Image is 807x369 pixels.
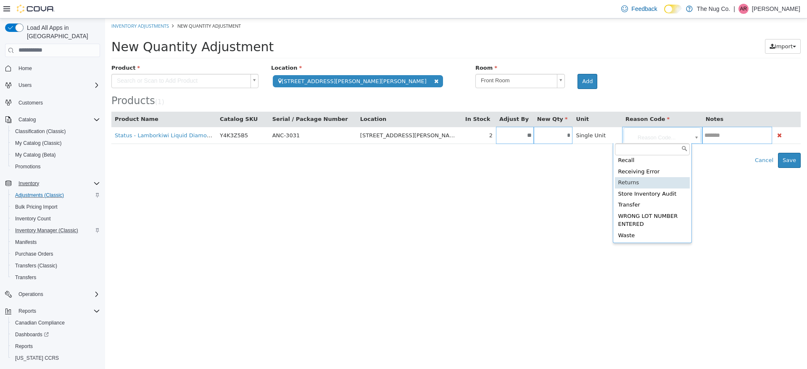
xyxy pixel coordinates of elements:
[12,225,100,236] span: Inventory Manager (Classic)
[510,170,585,181] div: Store Inventory Audit
[12,214,54,224] a: Inventory Count
[15,289,47,299] button: Operations
[15,262,57,269] span: Transfers (Classic)
[2,79,103,91] button: Users
[12,126,69,136] a: Classification (Classic)
[618,0,660,17] a: Feedback
[12,330,100,340] span: Dashboards
[12,150,59,160] a: My Catalog (Beta)
[12,249,57,259] a: Purchase Orders
[12,341,100,351] span: Reports
[2,114,103,126] button: Catalog
[15,152,56,158] span: My Catalog (Beta)
[15,115,100,125] span: Catalog
[12,126,100,136] span: Classification (Classic)
[631,5,657,13] span: Feedback
[12,330,52,340] a: Dashboards
[15,63,35,73] a: Home
[12,237,100,247] span: Manifests
[12,162,100,172] span: Promotions
[15,178,100,188] span: Inventory
[8,189,103,201] button: Adjustments (Classic)
[12,138,65,148] a: My Catalog (Classic)
[15,274,36,281] span: Transfers
[510,181,585,192] div: Transfer
[2,305,103,317] button: Reports
[24,24,100,40] span: Load All Apps in [GEOGRAPHIC_DATA]
[12,341,36,351] a: Reports
[15,140,62,147] span: My Catalog (Classic)
[12,150,100,160] span: My Catalog (Beta)
[8,248,103,260] button: Purchase Orders
[12,353,100,363] span: Washington CCRS
[15,97,100,107] span: Customers
[510,136,585,148] div: Recall
[8,201,103,213] button: Bulk Pricing Import
[12,237,40,247] a: Manifests
[18,65,32,72] span: Home
[12,318,68,328] a: Canadian Compliance
[2,178,103,189] button: Inventory
[15,319,65,326] span: Canadian Compliance
[15,178,42,188] button: Inventory
[12,261,61,271] a: Transfers (Classic)
[740,4,747,14] span: AR
[15,331,49,338] span: Dashboards
[12,202,100,212] span: Bulk Pricing Import
[752,4,800,14] p: [PERSON_NAME]
[18,308,36,314] span: Reports
[15,163,41,170] span: Promotions
[15,306,100,316] span: Reports
[15,80,35,90] button: Users
[12,162,44,172] a: Promotions
[510,159,585,170] div: Returns
[15,63,100,73] span: Home
[12,261,100,271] span: Transfers (Classic)
[15,115,39,125] button: Catalog
[2,62,103,74] button: Home
[15,239,37,246] span: Manifests
[18,116,36,123] span: Catalog
[12,249,100,259] span: Purchase Orders
[15,306,40,316] button: Reports
[8,236,103,248] button: Manifests
[12,318,100,328] span: Canadian Compliance
[17,5,55,13] img: Cova
[8,317,103,329] button: Canadian Compliance
[18,291,43,298] span: Operations
[8,329,103,340] a: Dashboards
[15,343,33,350] span: Reports
[738,4,749,14] div: Alex Roerick
[15,227,78,234] span: Inventory Manager (Classic)
[12,138,100,148] span: My Catalog (Classic)
[2,288,103,300] button: Operations
[733,4,735,14] p: |
[8,137,103,149] button: My Catalog (Classic)
[8,213,103,225] button: Inventory Count
[8,352,103,364] button: [US_STATE] CCRS
[697,4,730,14] p: The Nug Co.
[15,204,58,210] span: Bulk Pricing Import
[510,148,585,159] div: Receiving Error
[18,82,32,89] span: Users
[15,80,100,90] span: Users
[15,289,100,299] span: Operations
[664,5,682,13] input: Dark Mode
[15,128,66,135] span: Classification (Classic)
[12,202,61,212] a: Bulk Pricing Import
[12,225,82,236] a: Inventory Manager (Classic)
[2,96,103,108] button: Customers
[15,355,59,361] span: [US_STATE] CCRS
[18,99,43,106] span: Customers
[15,251,53,257] span: Purchase Orders
[8,126,103,137] button: Classification (Classic)
[12,214,100,224] span: Inventory Count
[510,192,585,212] div: WRONG LOT NUMBER ENTERED
[15,98,46,108] a: Customers
[510,212,585,223] div: Waste
[8,149,103,161] button: My Catalog (Beta)
[18,180,39,187] span: Inventory
[8,161,103,173] button: Promotions
[8,272,103,283] button: Transfers
[8,260,103,272] button: Transfers (Classic)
